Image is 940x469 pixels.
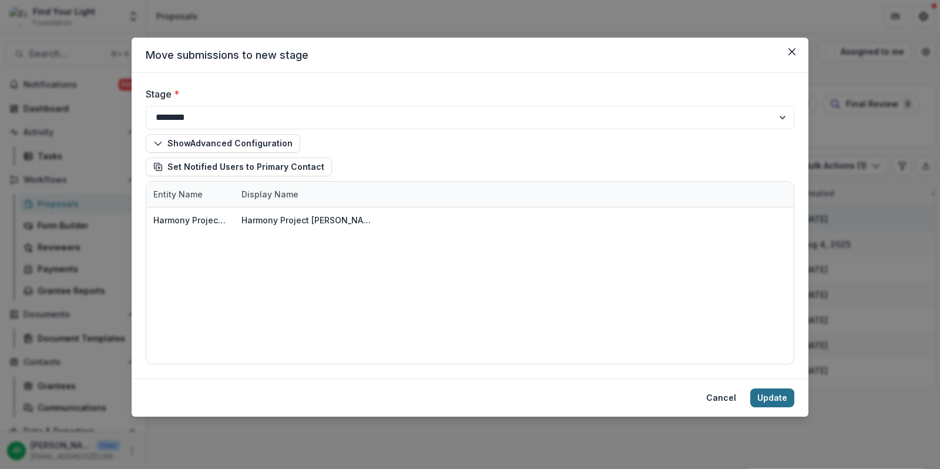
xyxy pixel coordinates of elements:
button: Update [750,388,794,407]
label: Stage [146,87,787,101]
div: Entity Name [146,182,234,207]
div: Display Name [234,182,381,207]
header: Move submissions to new stage [132,38,808,73]
button: ShowAdvanced Configuration [146,134,300,153]
button: Set Notified Users to Primary Contact [146,158,332,176]
button: Close [783,42,801,61]
div: Entity Name [146,188,210,200]
div: Harmony Project [PERSON_NAME] Inc [153,214,227,226]
div: Display Name [234,188,305,200]
div: Harmony Project [PERSON_NAME] Inc - 2024-25 - Find Your Light Foundation Request for Proposal [241,214,374,226]
button: Cancel [699,388,743,407]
